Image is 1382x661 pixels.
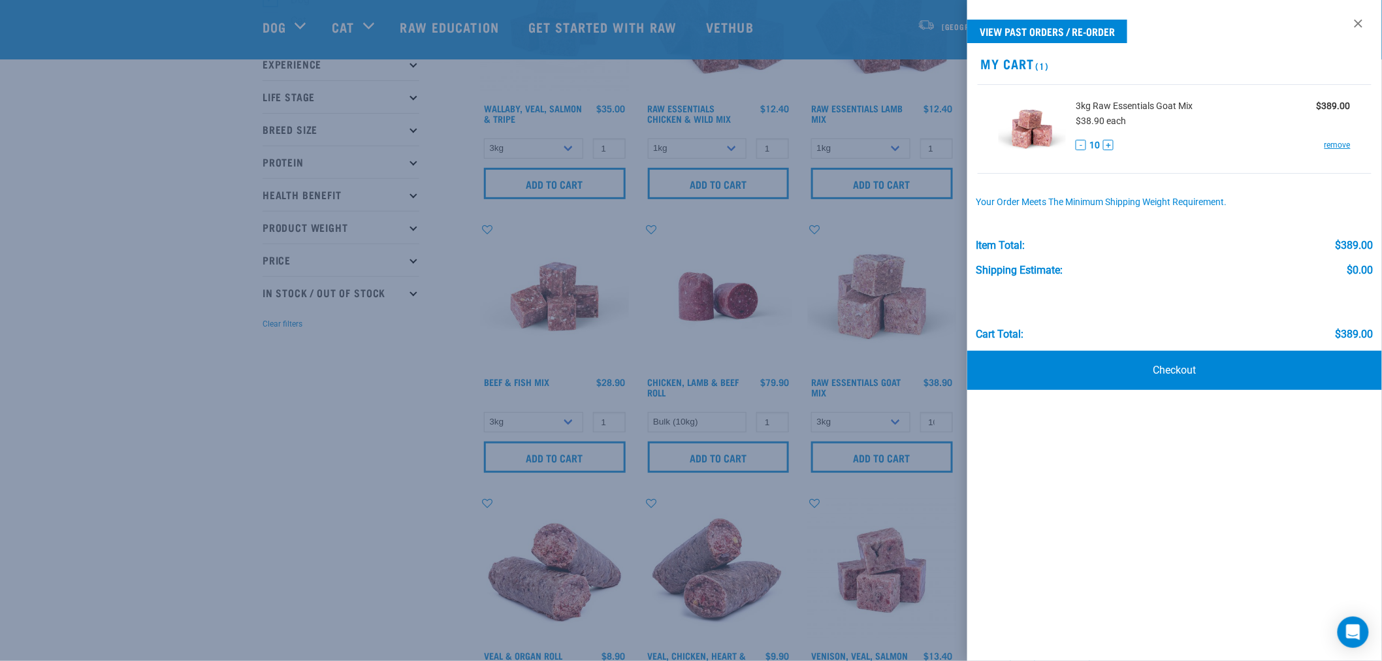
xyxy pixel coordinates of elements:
[1317,101,1351,111] strong: $389.00
[1076,140,1086,150] button: -
[1034,63,1049,68] span: (1)
[1338,617,1369,648] div: Open Intercom Messenger
[1089,138,1100,152] span: 10
[1103,140,1114,150] button: +
[967,20,1127,43] a: View past orders / re-order
[1335,329,1373,340] div: $389.00
[1335,240,1373,251] div: $389.00
[976,265,1063,276] div: Shipping Estimate:
[976,329,1024,340] div: Cart total:
[1076,116,1126,126] span: $38.90 each
[1076,99,1193,113] span: 3kg Raw Essentials Goat Mix
[999,95,1066,163] img: Raw Essentials Goat Mix
[967,56,1382,71] h2: My Cart
[967,351,1382,390] a: Checkout
[1325,139,1351,151] a: remove
[976,197,1374,208] div: Your order meets the minimum shipping weight requirement.
[976,240,1025,251] div: Item Total:
[1347,265,1373,276] div: $0.00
